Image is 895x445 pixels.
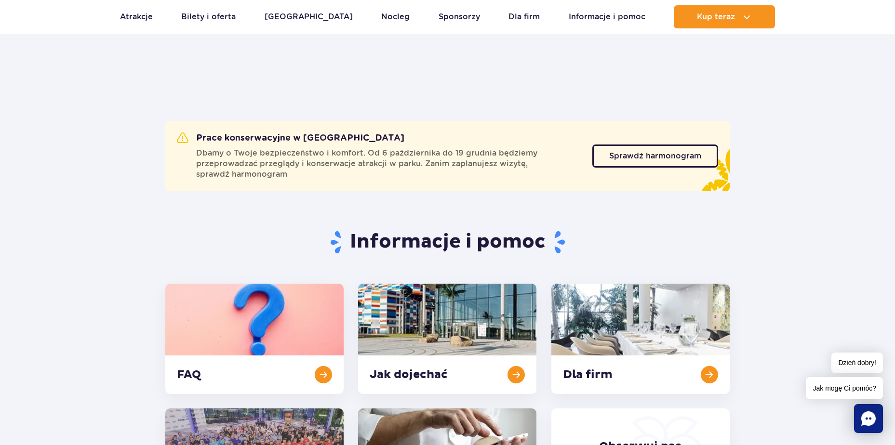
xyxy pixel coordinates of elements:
a: Sprawdź harmonogram [592,144,718,168]
span: Dzień dobry! [831,353,883,373]
h2: Prace konserwacyjne w [GEOGRAPHIC_DATA] [177,132,404,144]
h1: Informacje i pomoc [165,230,730,255]
a: [GEOGRAPHIC_DATA] [265,5,353,28]
span: Kup teraz [697,13,735,21]
a: Dla firm [508,5,540,28]
button: Kup teraz [674,5,775,28]
a: Bilety i oferta [181,5,236,28]
span: Dbamy o Twoje bezpieczeństwo i komfort. Od 6 października do 19 grudnia będziemy przeprowadzać pr... [196,148,581,180]
div: Chat [854,404,883,433]
a: Atrakcje [120,5,153,28]
a: Informacje i pomoc [569,5,645,28]
a: Nocleg [381,5,410,28]
span: Sprawdź harmonogram [609,152,701,160]
a: Sponsorzy [439,5,480,28]
span: Jak mogę Ci pomóc? [806,377,883,399]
